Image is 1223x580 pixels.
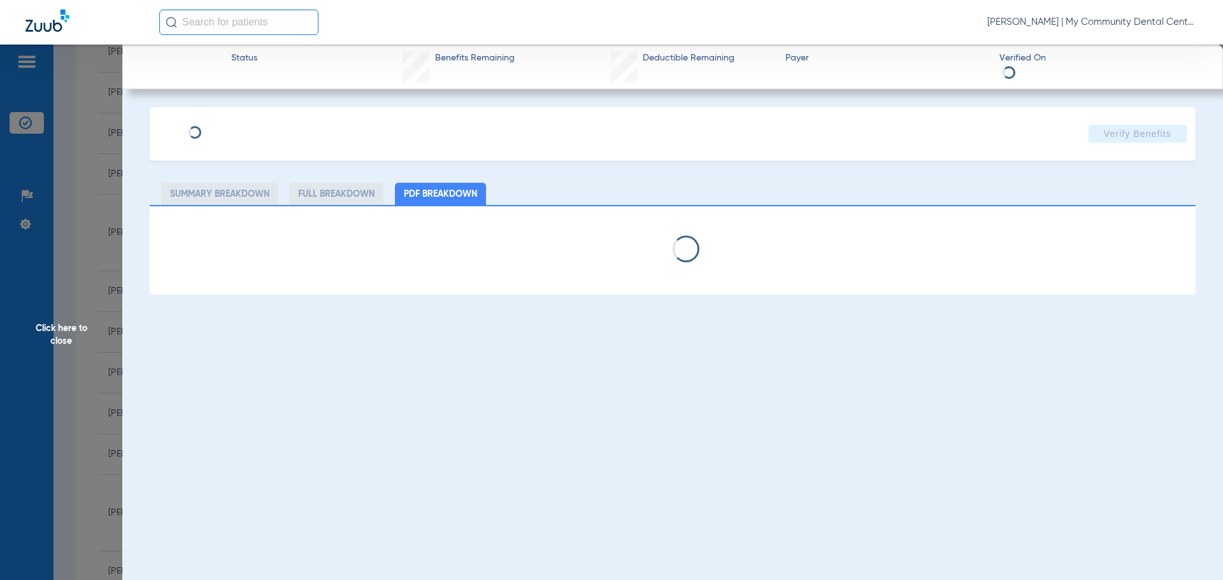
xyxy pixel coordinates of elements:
img: Zuub Logo [25,10,69,32]
span: Verified On [999,52,1203,65]
span: Status [231,52,257,65]
input: Search for patients [159,10,318,35]
span: [PERSON_NAME] | My Community Dental Centers [987,16,1198,29]
li: Summary Breakdown [161,183,278,205]
img: Search Icon [166,17,177,28]
li: Full Breakdown [289,183,383,205]
span: Deductible Remaining [643,52,734,65]
span: Payer [785,52,989,65]
li: PDF Breakdown [395,183,486,205]
span: Benefits Remaining [435,52,515,65]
